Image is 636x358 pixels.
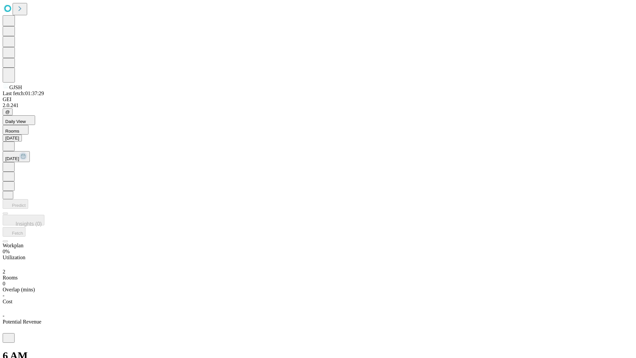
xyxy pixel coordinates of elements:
span: Daily View [5,119,26,124]
button: Fetch [3,227,26,237]
span: Overlap (mins) [3,287,35,292]
span: Utilization [3,255,25,260]
span: Workplan [3,243,24,248]
span: - [3,293,4,298]
span: 0% [3,249,10,254]
button: [DATE] [3,151,30,162]
span: - [3,313,4,319]
span: Insights (0) [16,221,42,227]
button: Insights (0) [3,215,44,225]
button: @ [3,108,13,115]
button: Predict [3,199,28,209]
span: GJSH [9,85,22,90]
span: 0 [3,281,5,286]
div: GEI [3,96,633,102]
span: Cost [3,299,12,304]
div: 2.0.241 [3,102,633,108]
button: Rooms [3,125,28,135]
span: Last fetch: 01:37:29 [3,90,44,96]
span: Rooms [5,129,19,134]
span: 2 [3,269,5,274]
button: Daily View [3,115,35,125]
span: Potential Revenue [3,319,41,325]
span: [DATE] [5,156,19,161]
span: Rooms [3,275,18,280]
button: [DATE] [3,135,22,142]
span: @ [5,109,10,114]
